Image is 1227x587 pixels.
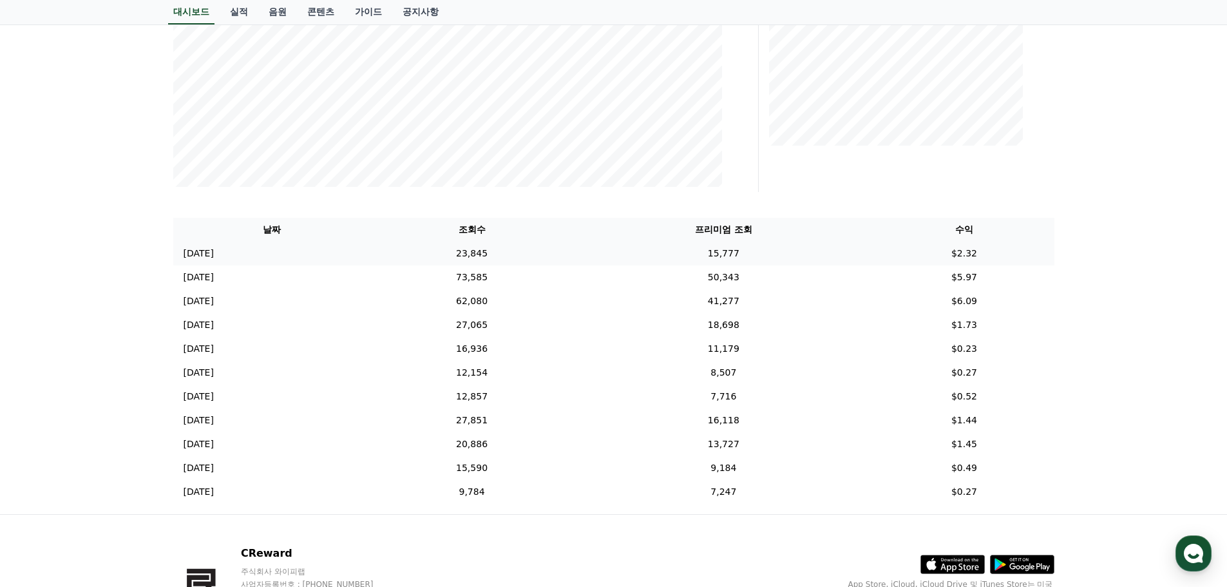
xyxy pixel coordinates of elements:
[184,485,214,499] p: [DATE]
[874,313,1054,337] td: $1.73
[371,480,573,504] td: 9,784
[874,361,1054,385] td: $0.27
[573,289,874,313] td: 41,277
[371,289,573,313] td: 62,080
[573,385,874,409] td: 7,716
[573,480,874,504] td: 7,247
[573,409,874,432] td: 16,118
[573,218,874,242] th: 프리미엄 조회
[371,313,573,337] td: 27,065
[573,432,874,456] td: 13,727
[874,385,1054,409] td: $0.52
[874,242,1054,265] td: $2.32
[371,456,573,480] td: 15,590
[184,366,214,380] p: [DATE]
[118,428,133,439] span: 대화
[573,265,874,289] td: 50,343
[371,361,573,385] td: 12,154
[573,361,874,385] td: 8,507
[371,409,573,432] td: 27,851
[874,289,1054,313] td: $6.09
[241,546,398,561] p: CReward
[184,271,214,284] p: [DATE]
[371,337,573,361] td: 16,936
[184,390,214,403] p: [DATE]
[184,438,214,451] p: [DATE]
[4,409,85,441] a: 홈
[874,218,1054,242] th: 수익
[41,428,48,438] span: 홈
[874,480,1054,504] td: $0.27
[371,385,573,409] td: 12,857
[166,409,247,441] a: 설정
[371,242,573,265] td: 23,845
[184,342,214,356] p: [DATE]
[184,318,214,332] p: [DATE]
[874,432,1054,456] td: $1.45
[184,294,214,308] p: [DATE]
[874,456,1054,480] td: $0.49
[85,409,166,441] a: 대화
[573,337,874,361] td: 11,179
[573,313,874,337] td: 18,698
[371,432,573,456] td: 20,886
[874,265,1054,289] td: $5.97
[241,566,398,577] p: 주식회사 와이피랩
[573,242,874,265] td: 15,777
[199,428,214,438] span: 설정
[874,337,1054,361] td: $0.23
[874,409,1054,432] td: $1.44
[184,247,214,260] p: [DATE]
[173,218,371,242] th: 날짜
[371,265,573,289] td: 73,585
[184,414,214,427] p: [DATE]
[371,218,573,242] th: 조회수
[573,456,874,480] td: 9,184
[184,461,214,475] p: [DATE]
